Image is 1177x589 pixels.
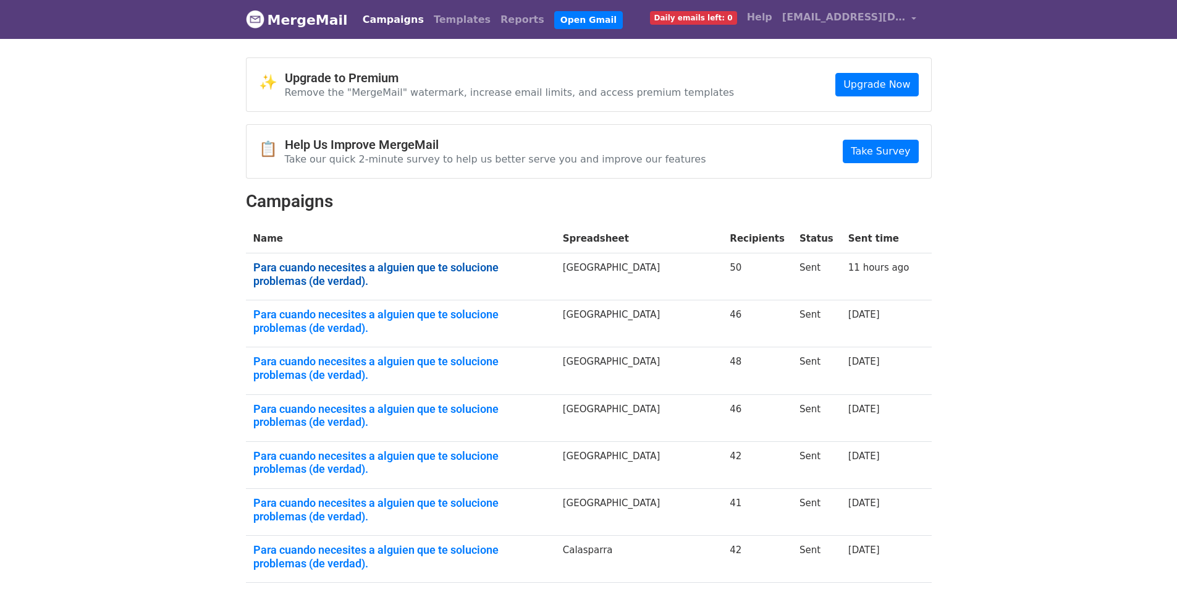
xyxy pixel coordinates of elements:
[848,498,880,509] a: [DATE]
[722,300,792,347] td: 46
[253,402,548,429] a: Para cuando necesites a alguien que te solucione problemas (de verdad).
[253,496,548,523] a: Para cuando necesites a alguien que te solucione problemas (de verdad).
[792,536,841,583] td: Sent
[253,543,548,570] a: Para cuando necesites a alguien que te solucione problemas (de verdad).
[650,11,737,25] span: Daily emails left: 0
[555,536,723,583] td: Calasparra
[792,394,841,441] td: Sent
[722,347,792,394] td: 48
[722,536,792,583] td: 42
[253,355,548,381] a: Para cuando necesites a alguien que te solucione problemas (de verdad).
[782,10,906,25] span: [EMAIL_ADDRESS][DOMAIN_NAME]
[777,5,922,34] a: [EMAIL_ADDRESS][DOMAIN_NAME]
[259,140,285,158] span: 📋
[555,441,723,488] td: [GEOGRAPHIC_DATA]
[555,253,723,300] td: [GEOGRAPHIC_DATA]
[722,441,792,488] td: 42
[848,262,909,273] a: 11 hours ago
[285,153,706,166] p: Take our quick 2-minute survey to help us better serve you and improve our features
[285,70,735,85] h4: Upgrade to Premium
[792,441,841,488] td: Sent
[246,191,932,212] h2: Campaigns
[848,309,880,320] a: [DATE]
[246,7,348,33] a: MergeMail
[358,7,429,32] a: Campaigns
[285,86,735,99] p: Remove the "MergeMail" watermark, increase email limits, and access premium templates
[1115,530,1177,589] div: Widget de chat
[555,300,723,347] td: [GEOGRAPHIC_DATA]
[554,11,623,29] a: Open Gmail
[742,5,777,30] a: Help
[792,489,841,536] td: Sent
[843,140,918,163] a: Take Survey
[722,224,792,253] th: Recipients
[722,253,792,300] td: 50
[835,73,918,96] a: Upgrade Now
[429,7,496,32] a: Templates
[848,356,880,367] a: [DATE]
[555,224,723,253] th: Spreadsheet
[1115,530,1177,589] iframe: Chat Widget
[848,404,880,415] a: [DATE]
[792,347,841,394] td: Sent
[253,449,548,476] a: Para cuando necesites a alguien que te solucione problemas (de verdad).
[722,489,792,536] td: 41
[246,10,264,28] img: MergeMail logo
[555,347,723,394] td: [GEOGRAPHIC_DATA]
[496,7,549,32] a: Reports
[246,224,555,253] th: Name
[792,224,841,253] th: Status
[792,300,841,347] td: Sent
[792,253,841,300] td: Sent
[259,74,285,91] span: ✨
[253,261,548,287] a: Para cuando necesites a alguien que te solucione problemas (de verdad).
[722,394,792,441] td: 46
[555,489,723,536] td: [GEOGRAPHIC_DATA]
[285,137,706,152] h4: Help Us Improve MergeMail
[848,545,880,556] a: [DATE]
[555,394,723,441] td: [GEOGRAPHIC_DATA]
[253,308,548,334] a: Para cuando necesites a alguien que te solucione problemas (de verdad).
[848,451,880,462] a: [DATE]
[841,224,917,253] th: Sent time
[645,5,742,30] a: Daily emails left: 0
